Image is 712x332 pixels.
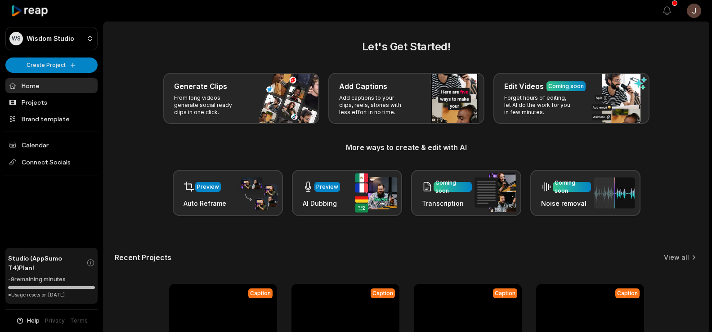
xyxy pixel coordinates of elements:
p: Forget hours of editing, let AI do the work for you in few minutes. [504,94,574,116]
h2: Recent Projects [115,253,171,262]
img: ai_dubbing.png [355,173,397,212]
h3: Auto Reframe [184,199,226,208]
img: auto_reframe.png [236,176,278,211]
div: -9 remaining minutes [8,275,95,284]
h3: Generate Clips [174,81,227,92]
p: Wisdom Studio [27,35,74,43]
h3: Noise removal [541,199,591,208]
a: Privacy [45,317,65,325]
a: Projects [5,95,98,110]
span: Help [27,317,40,325]
span: Connect Socials [5,154,98,170]
div: Coming soon [435,179,470,195]
button: Help [16,317,40,325]
h3: Add Captions [339,81,387,92]
a: Terms [70,317,88,325]
div: Preview [197,183,219,191]
img: transcription.png [475,173,516,212]
p: From long videos generate social ready clips in one click. [174,94,244,116]
p: Add captions to your clips, reels, stories with less effort in no time. [339,94,409,116]
h3: Edit Videos [504,81,544,92]
div: Coming soon [548,82,584,90]
div: *Usage resets on [DATE] [8,292,95,298]
h2: Let's Get Started! [115,39,698,55]
a: Home [5,78,98,93]
img: noise_removal.png [594,177,635,208]
div: Coming soon [555,179,589,195]
span: Studio (AppSumo T4) Plan! [8,253,86,272]
h3: Transcription [422,199,472,208]
h3: More ways to create & edit with AI [115,142,698,153]
button: Create Project [5,58,98,73]
div: Preview [316,183,338,191]
a: Calendar [5,137,98,152]
a: Brand template [5,111,98,126]
h3: AI Dubbing [303,199,340,208]
div: WS [9,32,23,45]
a: View all [664,253,689,262]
